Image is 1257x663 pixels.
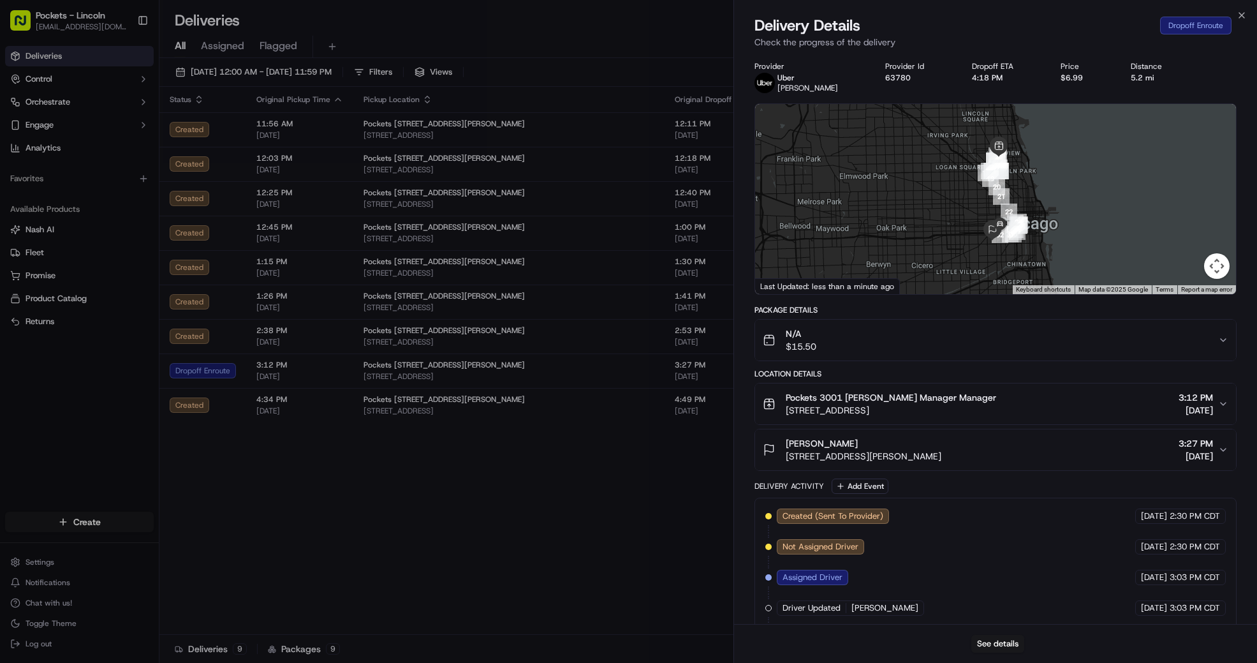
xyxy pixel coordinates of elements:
span: [STREET_ADDRESS][PERSON_NAME] [786,450,941,463]
div: 11 [992,163,1008,179]
img: 1736555255976-a54dd68f-1ca7-489b-9aae-adbdc363a1c4 [13,122,36,145]
a: Terms (opens in new tab) [1156,286,1173,293]
input: Got a question? Start typing here... [33,82,230,96]
div: 22 [1001,204,1017,220]
button: Pockets 3001 [PERSON_NAME] Manager Manager[STREET_ADDRESS]3:12 PM[DATE] [755,384,1236,424]
img: Nash [13,13,38,38]
div: $6.99 [1061,73,1110,83]
div: 29 [1009,223,1025,240]
p: Uber [777,73,838,83]
div: 20 [989,179,1005,195]
div: We're available if you need us! [57,135,175,145]
div: Price [1061,61,1110,71]
span: • [106,198,110,208]
div: Past conversations [13,166,85,176]
button: See all [198,163,232,179]
div: 15 [984,163,1001,179]
span: [PERSON_NAME] [786,437,858,450]
div: Last Updated: less than a minute ago [755,278,900,294]
span: Map data ©2025 Google [1078,286,1148,293]
a: Powered byPylon [90,281,154,292]
span: Assigned Driver [783,572,842,583]
div: 16 [983,163,1000,179]
span: Pylon [127,282,154,292]
a: 📗Knowledge Base [8,246,103,269]
div: 4:18 PM [972,73,1041,83]
span: $15.50 [786,340,816,353]
img: Liam S. [13,186,33,206]
button: Start new chat [217,126,232,141]
div: 8 [991,160,1008,176]
div: 25 [1011,217,1027,234]
span: [DATE] [1141,572,1167,583]
div: Location Details [754,369,1237,379]
div: Provider Id [885,61,952,71]
p: Welcome 👋 [13,51,232,71]
span: Pockets 3001 [PERSON_NAME] Manager Manager [786,391,996,404]
span: 2:30 PM CDT [1170,510,1220,522]
button: N/A$15.50 [755,320,1236,361]
span: Driver Updated [783,602,841,614]
div: 28 [1007,221,1024,238]
span: Created (Sent To Provider) [783,510,883,522]
span: Delivery Details [754,15,860,36]
div: 14 [986,163,1003,179]
div: 10 [992,163,1009,179]
div: Distance [1131,61,1189,71]
span: 2:30 PM CDT [1170,541,1220,553]
span: [DATE] [1141,602,1167,614]
span: 3:03 PM CDT [1170,572,1220,583]
div: 💻 [108,252,118,262]
span: 3:12 PM [1179,391,1213,404]
span: Not Assigned Driver [783,541,858,553]
button: Add Event [832,479,888,494]
div: 12 [990,163,1006,179]
p: Check the progress of the delivery [754,36,1237,48]
div: 27 [1010,214,1027,230]
button: Keyboard shortcuts [1016,285,1071,294]
a: 💻API Documentation [103,246,210,269]
img: Google [758,278,800,294]
img: 5e9a9d7314ff4150bce227a61376b483.jpg [27,122,50,145]
a: Open this area in Google Maps (opens a new window) [758,278,800,294]
span: [DATE] [1141,541,1167,553]
span: [DATE] [113,198,139,208]
div: 26 [1011,218,1027,234]
a: Report a map error [1181,286,1232,293]
div: 5.2 mi [1131,73,1189,83]
div: 7 [989,153,1006,169]
span: N/A [786,327,816,340]
div: 18 [978,165,994,181]
span: 3:03 PM CDT [1170,602,1220,614]
div: 21 [993,188,1010,205]
span: [STREET_ADDRESS] [786,404,996,417]
span: [PERSON_NAME] [40,198,103,208]
span: [DATE] [1179,404,1213,417]
div: 32 [992,227,1008,243]
div: 13 [988,163,1004,179]
span: 3:27 PM [1179,437,1213,450]
div: 5 [990,149,1007,165]
span: Knowledge Base [26,251,98,264]
span: [PERSON_NAME] [851,602,918,614]
div: Delivery Activity [754,481,824,491]
div: 17 [981,163,997,179]
div: 📗 [13,252,23,262]
img: uber-new-logo.jpeg [754,73,775,93]
button: [PERSON_NAME][STREET_ADDRESS][PERSON_NAME]3:27 PM[DATE] [755,429,1236,470]
img: 1736555255976-a54dd68f-1ca7-489b-9aae-adbdc363a1c4 [26,198,36,209]
div: Start new chat [57,122,209,135]
span: [DATE] [1179,450,1213,463]
button: 63780 [885,73,911,83]
div: Provider [754,61,865,71]
div: 30 [1005,226,1022,242]
div: 31 [1002,226,1018,242]
span: [DATE] [1141,510,1167,522]
button: Map camera controls [1204,253,1230,279]
div: 19 [982,170,999,187]
div: Dropoff ETA [972,61,1041,71]
div: 24 [1011,216,1028,233]
span: API Documentation [121,251,205,264]
div: 3 [986,153,1003,169]
div: Package Details [754,305,1237,315]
